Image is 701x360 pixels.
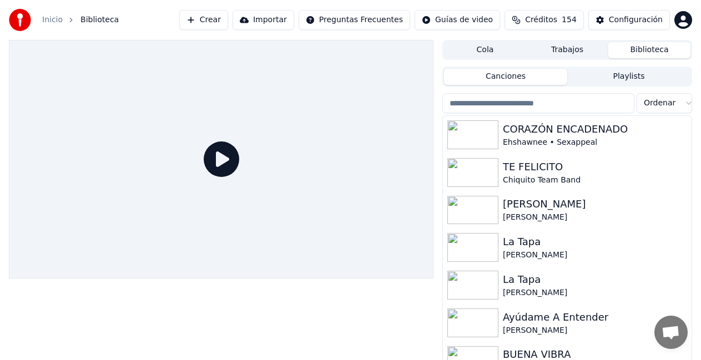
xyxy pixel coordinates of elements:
[503,137,687,148] div: Ehshawnee • Sexappeal
[233,10,294,30] button: Importar
[503,250,687,261] div: [PERSON_NAME]
[503,287,687,298] div: [PERSON_NAME]
[503,175,687,186] div: Chiquito Team Band
[42,14,63,26] a: Inicio
[503,310,687,325] div: Ayúdame A Entender
[505,10,584,30] button: Créditos154
[588,10,670,30] button: Configuración
[503,272,687,287] div: La Tapa
[9,9,31,31] img: youka
[562,14,577,26] span: 154
[567,69,690,85] button: Playlists
[526,42,608,58] button: Trabajos
[608,42,690,58] button: Biblioteca
[503,325,687,336] div: [PERSON_NAME]
[444,42,526,58] button: Cola
[299,10,410,30] button: Preguntas Frecuentes
[503,212,687,223] div: [PERSON_NAME]
[609,14,663,26] div: Configuración
[503,121,687,137] div: CORAZÓN ENCADENADO
[444,69,567,85] button: Canciones
[179,10,228,30] button: Crear
[654,316,688,349] div: Chat abierto
[42,14,119,26] nav: breadcrumb
[80,14,119,26] span: Biblioteca
[503,159,687,175] div: TE FELICITO
[415,10,500,30] button: Guías de video
[644,98,675,109] span: Ordenar
[503,234,687,250] div: La Tapa
[525,14,557,26] span: Créditos
[503,196,687,212] div: [PERSON_NAME]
